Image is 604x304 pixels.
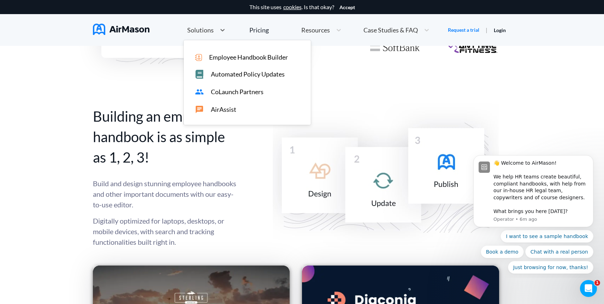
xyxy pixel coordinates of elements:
img: softBank_group [370,44,420,51]
img: Howitworks [255,102,511,250]
span: Solutions [187,27,214,33]
span: Automated Policy Updates [211,71,285,78]
div: SoftBank Group Employee Handbook [356,44,434,51]
iframe: Intercom live chat [580,280,597,297]
iframe: Intercom notifications message [463,149,604,278]
div: Digitally optimized for laptops, desktops, or mobile devices, with search and tracking functional... [93,178,237,247]
img: AirMason Logo [93,24,149,35]
a: Request a trial [448,26,479,34]
span: Case Studies & FAQ [363,27,418,33]
span: 1 [594,280,600,286]
a: Login [494,27,506,33]
button: Accept cookies [339,5,355,10]
div: Pricing [249,27,269,33]
span: Resources [301,27,330,33]
div: Anytime Fitness Employee Handbook [434,41,511,53]
p: Build and design stunning employee handbooks and other important documents with our easy-to-use e... [93,178,237,210]
a: Pricing [249,24,269,36]
span: Employee Handbook Builder [209,54,288,61]
span: CoLaunch Partners [211,88,263,96]
img: anytime_fitness [448,41,497,53]
a: cookies [283,4,302,10]
img: icon [195,54,202,61]
span: AirAssist [211,106,236,113]
div: Building an employee handbook is as simple as 1, 2, 3! [93,106,237,168]
span: | [486,26,487,33]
